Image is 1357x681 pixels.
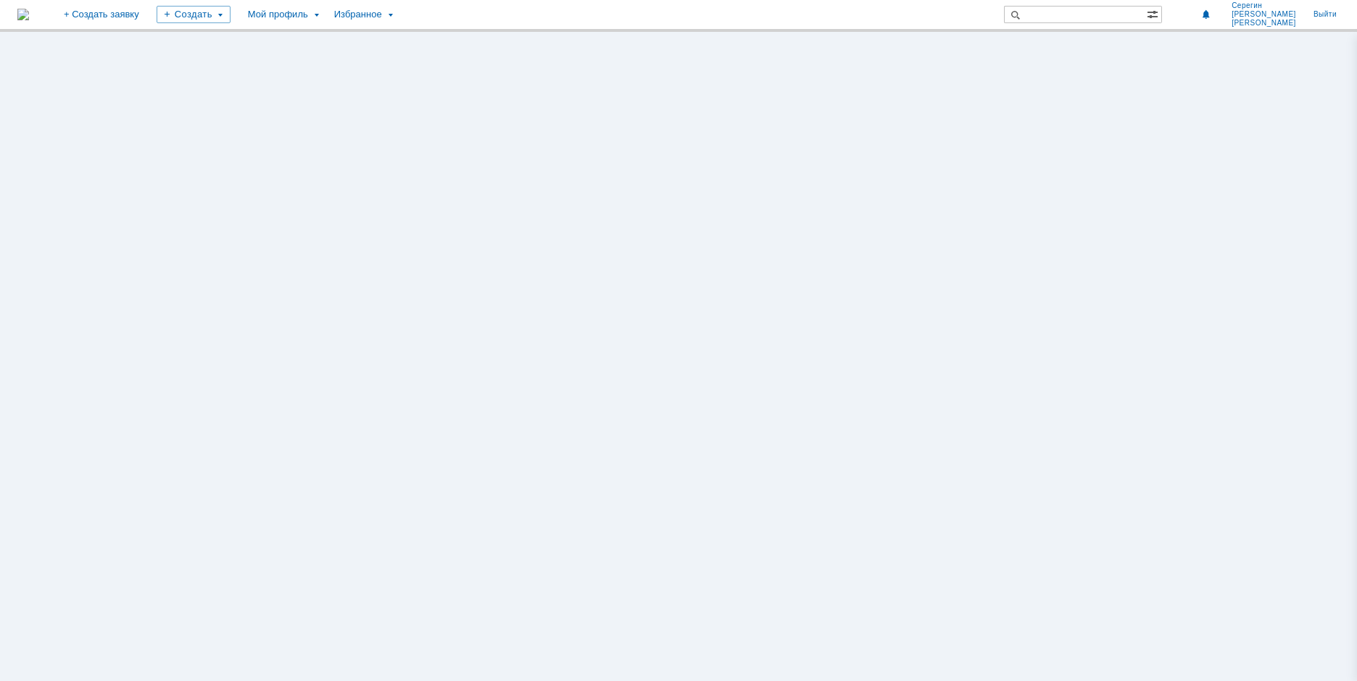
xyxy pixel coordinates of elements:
[1232,19,1296,28] span: [PERSON_NAME]
[157,6,231,23] div: Создать
[1232,1,1296,10] span: Серегин
[1232,10,1296,19] span: [PERSON_NAME]
[17,9,29,20] img: logo
[17,9,29,20] a: Перейти на домашнюю страницу
[1147,7,1161,20] span: Расширенный поиск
